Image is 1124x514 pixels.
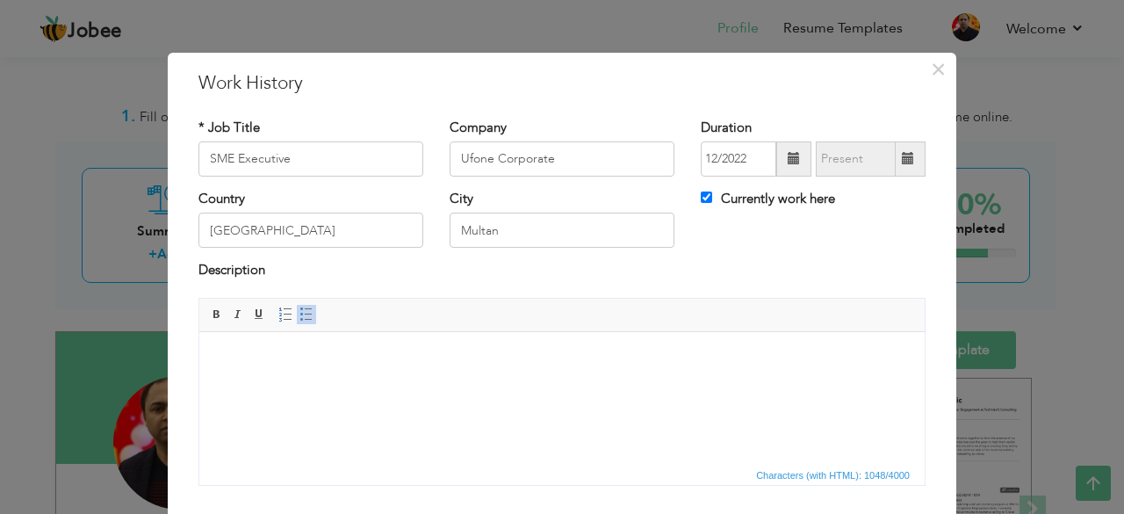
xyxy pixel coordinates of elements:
a: Bold [207,305,227,324]
label: Company [450,119,507,137]
a: Underline [249,305,269,324]
label: Currently work here [701,190,835,208]
iframe: Rich Text Editor, workEditor [199,332,925,464]
label: City [450,190,473,208]
a: Insert/Remove Bulleted List [297,305,316,324]
h3: Work History [198,70,926,97]
input: Present [816,141,896,177]
input: Currently work here [701,192,712,203]
div: Statistics [753,467,915,483]
input: From [701,141,776,177]
label: Description [198,261,265,279]
span: Characters (with HTML): 1048/4000 [753,467,913,483]
span: × [931,54,946,85]
button: Close [924,55,952,83]
label: Duration [701,119,752,137]
a: Italic [228,305,248,324]
label: Country [198,190,245,208]
label: * Job Title [198,119,260,137]
a: Insert/Remove Numbered List [276,305,295,324]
